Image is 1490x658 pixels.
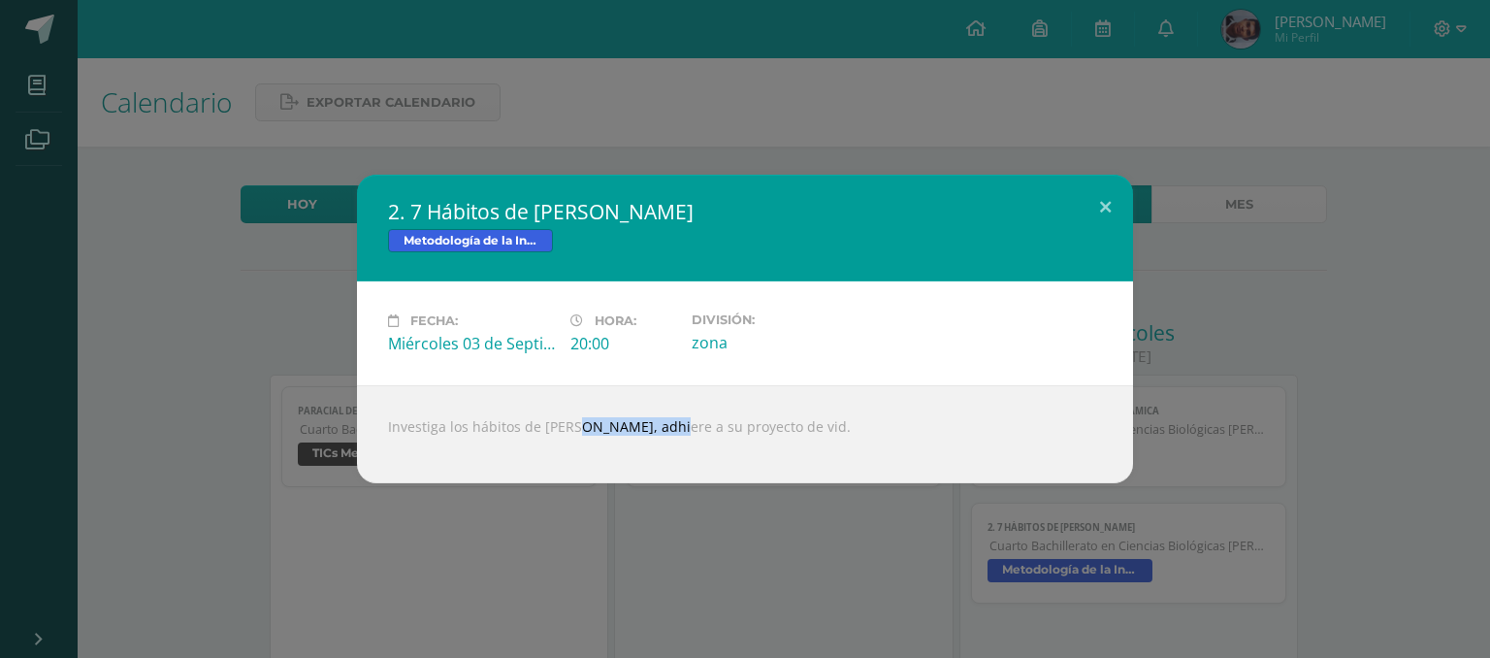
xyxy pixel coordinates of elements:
[357,385,1133,483] div: Investiga los hábitos de [PERSON_NAME], adhiere a su proyecto de vid.
[692,332,858,353] div: zona
[410,313,458,328] span: Fecha:
[570,333,676,354] div: 20:00
[692,313,858,327] label: División:
[388,333,555,354] div: Miércoles 03 de Septiembre
[388,198,1102,225] h2: 2. 7 Hábitos de [PERSON_NAME]
[388,229,553,252] span: Metodología de la Investigación
[1078,175,1133,241] button: Close (Esc)
[595,313,636,328] span: Hora:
